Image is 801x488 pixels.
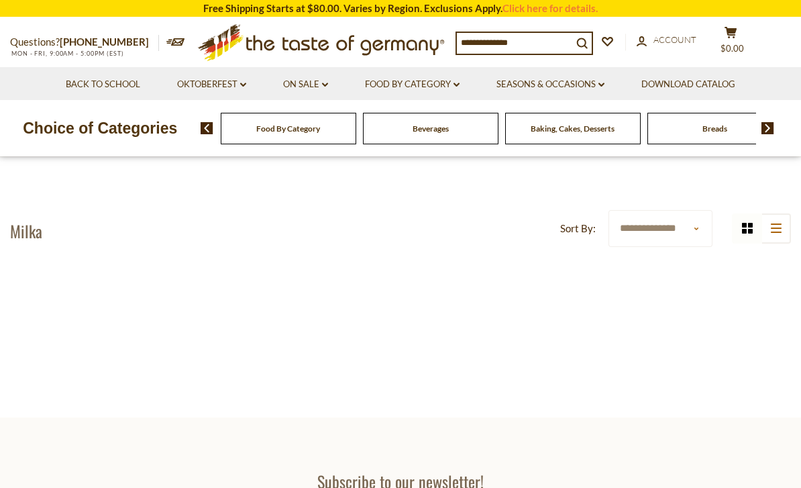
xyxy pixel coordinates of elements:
p: Questions? [10,34,159,51]
a: Breads [702,124,727,134]
button: $0.00 [710,26,751,60]
img: next arrow [761,122,774,134]
span: Account [653,34,696,45]
a: Food By Category [365,77,460,92]
a: Download Catalog [641,77,735,92]
a: Back to School [66,77,140,92]
a: Beverages [413,124,449,134]
a: Food By Category [256,124,320,134]
a: [PHONE_NUMBER] [60,36,149,48]
a: Account [637,33,696,48]
a: On Sale [283,77,328,92]
span: $0.00 [720,43,744,54]
a: Baking, Cakes, Desserts [531,124,615,134]
h1: Milka [10,221,42,241]
a: Oktoberfest [177,77,246,92]
a: Click here for details. [502,2,598,14]
span: MON - FRI, 9:00AM - 5:00PM (EST) [10,50,124,57]
img: previous arrow [201,122,213,134]
label: Sort By: [560,220,596,237]
a: Seasons & Occasions [496,77,604,92]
